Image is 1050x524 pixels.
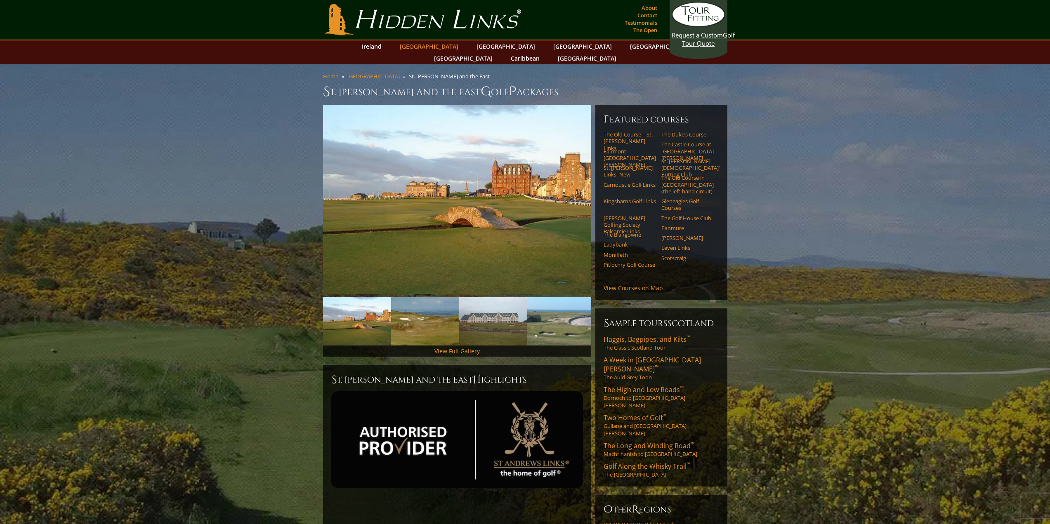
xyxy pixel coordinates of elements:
[623,17,659,28] a: Testimonials
[604,215,656,235] a: [PERSON_NAME] Golfing Society Balcomie Links
[663,412,666,419] sup: ™
[604,251,656,258] a: Monifieth
[691,440,694,447] sup: ™
[604,462,719,478] a: Golf Along the Whisky Trail™The [GEOGRAPHIC_DATA]
[604,462,690,471] span: Golf Along the Whisky Trail
[661,158,714,178] a: St. [PERSON_NAME] [DEMOGRAPHIC_DATA]’ Putting Club
[661,215,714,221] a: The Golf House Club
[396,40,462,52] a: [GEOGRAPHIC_DATA]
[604,148,656,168] a: Fairmont [GEOGRAPHIC_DATA][PERSON_NAME]
[358,40,386,52] a: Ireland
[604,355,701,374] span: A Week in [GEOGRAPHIC_DATA][PERSON_NAME]
[509,83,517,100] span: P
[687,334,690,341] sup: ™
[507,52,544,64] a: Caribbean
[604,503,719,516] h6: ther egions
[626,40,693,52] a: [GEOGRAPHIC_DATA]
[661,225,714,231] a: Panmure
[604,503,613,516] span: O
[604,198,656,204] a: Kingsbarns Golf Links
[604,441,719,458] a: The Long and Winding Road™Machrihanish to [GEOGRAPHIC_DATA]
[331,391,583,488] img: st-andrews-authorized-provider-2
[323,73,338,80] a: Home
[409,73,493,80] li: St. [PERSON_NAME] and the East
[661,255,714,261] a: Scotscraig
[672,2,725,47] a: Request a CustomGolf Tour Quote
[661,174,714,195] a: The Old Course in [GEOGRAPHIC_DATA] (the left-hand circuit)
[604,317,719,330] h6: Sample ToursScotland
[680,384,684,391] sup: ™
[632,503,639,516] span: R
[604,164,656,178] a: St. [PERSON_NAME] Links–New
[430,52,497,64] a: [GEOGRAPHIC_DATA]
[604,131,656,151] a: The Old Course – St. [PERSON_NAME] Links
[472,40,539,52] a: [GEOGRAPHIC_DATA]
[604,413,719,437] a: Two Homes of Golf™Gullane and [GEOGRAPHIC_DATA][PERSON_NAME]
[604,355,719,381] a: A Week in [GEOGRAPHIC_DATA][PERSON_NAME]™The Auld Grey Toon
[661,198,714,211] a: Gleneagles Golf Courses
[604,385,719,409] a: The High and Low Roads™Dornoch to [GEOGRAPHIC_DATA][PERSON_NAME]
[604,385,684,394] span: The High and Low Roads
[604,335,719,351] a: Haggis, Bagpipes, and Kilts™The Classic Scotland Tour
[687,461,690,468] sup: ™
[604,231,656,238] a: The Blairgowrie
[635,9,659,21] a: Contact
[473,373,481,386] span: H
[604,261,656,268] a: Pitlochry Golf Course
[604,441,694,450] span: The Long and Winding Road
[347,73,400,80] a: [GEOGRAPHIC_DATA]
[554,52,621,64] a: [GEOGRAPHIC_DATA]
[672,31,723,39] span: Request a Custom
[481,83,491,100] span: G
[661,131,714,138] a: The Duke’s Course
[549,40,616,52] a: [GEOGRAPHIC_DATA]
[631,24,659,36] a: The Open
[604,335,690,344] span: Haggis, Bagpipes, and Kilts
[331,373,583,386] h2: St. [PERSON_NAME] and the East ighlights
[661,244,714,251] a: Leven Links
[323,83,727,100] h1: St. [PERSON_NAME] and the East olf ackages
[604,181,656,188] a: Carnoustie Golf Links
[604,241,656,248] a: Ladybank
[434,347,480,355] a: View Full Gallery
[661,141,714,161] a: The Castle Course at [GEOGRAPHIC_DATA][PERSON_NAME]
[661,235,714,241] a: [PERSON_NAME]
[655,364,658,371] sup: ™
[604,113,719,126] h6: Featured Courses
[604,413,666,422] span: Two Homes of Golf
[604,284,663,292] a: View Courses on Map
[639,2,659,14] a: About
